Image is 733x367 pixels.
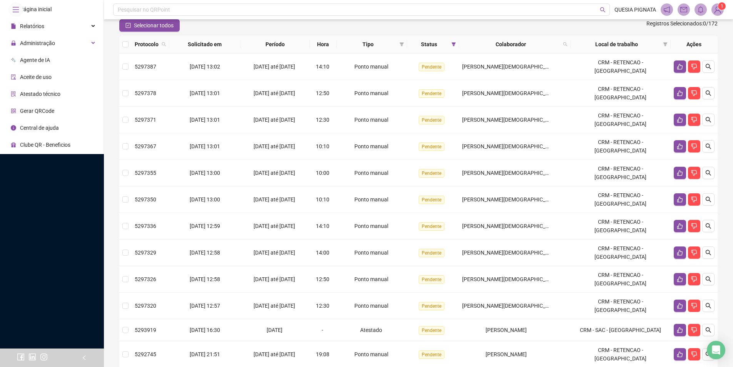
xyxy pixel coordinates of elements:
[254,143,295,149] span: [DATE] até [DATE]
[190,303,220,309] span: [DATE] 12:57
[450,39,457,50] span: filter
[135,223,156,229] span: 5297336
[20,40,55,46] span: Administração
[135,250,156,256] span: 5297329
[419,326,444,335] span: Pendente
[419,275,444,284] span: Pendente
[11,23,16,29] span: file
[571,240,671,266] td: CRM - RETENCAO - [GEOGRAPHIC_DATA]
[486,351,527,357] span: [PERSON_NAME]
[316,351,329,357] span: 19:08
[571,186,671,213] td: CRM - RETENCAO - [GEOGRAPHIC_DATA]
[571,293,671,319] td: CRM - RETENCAO - [GEOGRAPHIC_DATA]
[571,133,671,160] td: CRM - RETENCAO - [GEOGRAPHIC_DATA]
[677,170,683,176] span: like
[705,90,711,96] span: search
[254,196,295,203] span: [DATE] até [DATE]
[419,222,444,231] span: Pendente
[571,319,671,341] td: CRM - SAC - [GEOGRAPHIC_DATA]
[360,327,382,333] span: Atestado
[571,107,671,133] td: CRM - RETENCAO - [GEOGRAPHIC_DATA]
[419,89,444,98] span: Pendente
[705,196,711,203] span: search
[354,223,388,229] span: Ponto manual
[721,3,723,9] span: 1
[571,160,671,186] td: CRM - RETENCAO - [GEOGRAPHIC_DATA]
[254,303,295,309] span: [DATE] até [DATE]
[316,223,329,229] span: 14:10
[462,170,559,176] span: [PERSON_NAME][DEMOGRAPHIC_DATA]
[135,117,156,123] span: 5297371
[677,303,683,309] span: like
[354,117,388,123] span: Ponto manual
[135,170,156,176] span: 5297355
[705,64,711,70] span: search
[600,7,606,13] span: search
[574,40,660,49] span: Local de trabalho
[677,117,683,123] span: like
[316,250,329,256] span: 14:00
[674,40,715,49] div: Ações
[419,249,444,257] span: Pendente
[677,351,683,357] span: like
[712,4,723,15] img: 85188
[11,74,16,80] span: audit
[705,351,711,357] span: search
[705,250,711,256] span: search
[190,64,220,70] span: [DATE] 13:02
[354,196,388,203] span: Ponto manual
[316,117,329,123] span: 12:30
[316,196,329,203] span: 10:10
[135,196,156,203] span: 5297350
[462,40,560,49] span: Colaborador
[340,40,396,49] span: Tipo
[705,223,711,229] span: search
[691,90,697,96] span: dislike
[190,143,220,149] span: [DATE] 13:01
[82,355,87,360] span: left
[254,223,295,229] span: [DATE] até [DATE]
[316,276,329,282] span: 12:50
[677,250,683,256] span: like
[135,143,156,149] span: 5297367
[254,351,295,357] span: [DATE] até [DATE]
[11,91,16,97] span: solution
[17,353,25,361] span: facebook
[614,5,656,14] span: QUESIA PIGNATA
[677,196,683,203] span: like
[691,351,697,357] span: dislike
[399,42,404,47] span: filter
[691,143,697,149] span: dislike
[646,19,718,32] span: : 0 / 172
[20,74,52,80] span: Aceite de uso
[190,170,220,176] span: [DATE] 13:00
[40,353,48,361] span: instagram
[571,80,671,107] td: CRM - RETENCAO - [GEOGRAPHIC_DATA]
[677,143,683,149] span: like
[571,54,671,80] td: CRM - RETENCAO - [GEOGRAPHIC_DATA]
[11,108,16,114] span: qrcode
[661,39,669,50] span: filter
[20,91,60,97] span: Atestado técnico
[462,90,559,96] span: [PERSON_NAME][DEMOGRAPHIC_DATA]
[354,143,388,149] span: Ponto manual
[354,64,388,70] span: Ponto manual
[680,6,687,13] span: mail
[561,39,569,50] span: search
[691,250,697,256] span: dislike
[190,276,220,282] span: [DATE] 12:58
[419,350,444,359] span: Pendente
[646,20,702,27] span: Registros Selecionados
[20,23,44,29] span: Relatórios
[462,117,559,123] span: [PERSON_NAME][DEMOGRAPHIC_DATA]
[462,250,559,256] span: [PERSON_NAME][DEMOGRAPHIC_DATA]
[190,327,220,333] span: [DATE] 16:30
[691,64,697,70] span: dislike
[571,266,671,293] td: CRM - RETENCAO - [GEOGRAPHIC_DATA]
[135,276,156,282] span: 5297326
[705,276,711,282] span: search
[663,6,670,13] span: notification
[316,64,329,70] span: 14:10
[462,64,559,70] span: [PERSON_NAME][DEMOGRAPHIC_DATA]
[462,196,559,203] span: [PERSON_NAME][DEMOGRAPHIC_DATA]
